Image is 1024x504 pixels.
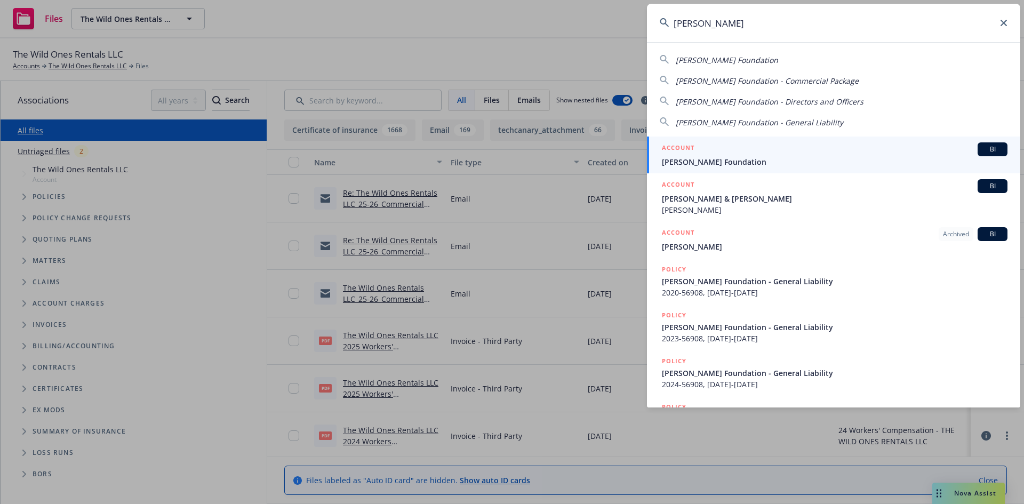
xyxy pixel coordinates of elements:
span: [PERSON_NAME] Foundation - General Liability [676,117,843,127]
span: [PERSON_NAME] Foundation - Commercial Package [676,76,859,86]
h5: POLICY [662,310,686,321]
span: BI [982,181,1003,191]
span: [PERSON_NAME] [662,241,1007,252]
span: [PERSON_NAME] Foundation - Directors and Officers [676,97,863,107]
a: POLICY[PERSON_NAME] Foundation - General Liability2020-56908, [DATE]-[DATE] [647,258,1020,304]
span: 2020-56908, [DATE]-[DATE] [662,287,1007,298]
h5: ACCOUNT [662,179,694,192]
span: 2023-56908, [DATE]-[DATE] [662,333,1007,344]
a: ACCOUNTBI[PERSON_NAME] & [PERSON_NAME][PERSON_NAME] [647,173,1020,221]
span: Archived [943,229,969,239]
a: ACCOUNTBI[PERSON_NAME] Foundation [647,137,1020,173]
span: 2024-56908, [DATE]-[DATE] [662,379,1007,390]
span: BI [982,145,1003,154]
span: BI [982,229,1003,239]
h5: POLICY [662,264,686,275]
a: POLICY [647,396,1020,442]
h5: POLICY [662,356,686,366]
h5: POLICY [662,402,686,412]
span: [PERSON_NAME] [662,204,1007,215]
a: ACCOUNTArchivedBI[PERSON_NAME] [647,221,1020,258]
span: [PERSON_NAME] & [PERSON_NAME] [662,193,1007,204]
a: POLICY[PERSON_NAME] Foundation - General Liability2023-56908, [DATE]-[DATE] [647,304,1020,350]
a: POLICY[PERSON_NAME] Foundation - General Liability2024-56908, [DATE]-[DATE] [647,350,1020,396]
span: [PERSON_NAME] Foundation [662,156,1007,167]
span: [PERSON_NAME] Foundation - General Liability [662,322,1007,333]
h5: ACCOUNT [662,227,694,240]
span: [PERSON_NAME] Foundation - General Liability [662,367,1007,379]
span: [PERSON_NAME] Foundation - General Liability [662,276,1007,287]
h5: ACCOUNT [662,142,694,155]
span: [PERSON_NAME] Foundation [676,55,778,65]
input: Search... [647,4,1020,42]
